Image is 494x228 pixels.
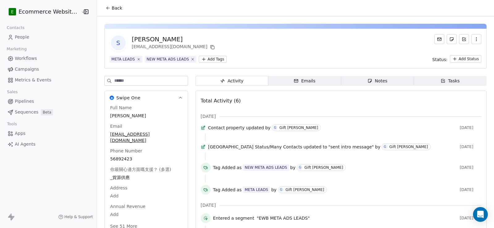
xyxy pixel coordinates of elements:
[286,188,324,192] div: Gift [PERSON_NAME]
[110,211,182,218] span: Add
[112,5,122,11] span: Back
[375,144,380,150] span: by
[41,109,53,115] span: Beta
[441,78,460,84] div: Tasks
[15,98,34,105] span: Pipelines
[4,23,27,32] span: Contacts
[201,202,216,208] span: [DATE]
[111,35,126,50] span: S
[4,119,19,129] span: Tools
[19,8,79,16] span: Ecommerce Website Builder
[110,113,182,119] span: [PERSON_NAME]
[460,144,481,149] span: [DATE]
[5,128,92,139] a: Apps
[279,126,318,130] div: Gift [PERSON_NAME]
[5,53,92,64] a: Workflows
[237,187,242,193] span: as
[147,56,189,62] div: NEW META ADS LEADS
[111,56,135,62] div: META LEADS
[132,35,216,44] div: [PERSON_NAME]
[4,87,20,97] span: Sales
[4,44,29,54] span: Marketing
[11,9,14,15] span: E
[201,113,216,119] span: [DATE]
[450,55,481,63] button: Add Status
[105,91,188,105] button: Swipe OneSwipe One
[280,187,283,192] div: G
[109,166,172,172] span: 你最關心邊方面嘅支援？ (多選)
[110,96,114,100] img: Swipe One
[15,34,29,40] span: People
[299,165,301,170] div: G
[5,64,92,74] a: Campaigns
[201,98,241,104] span: Total Activity (6)
[110,193,182,199] span: Add
[110,131,182,143] span: [EMAIL_ADDRESS][DOMAIN_NAME]
[237,164,242,171] span: as
[213,187,236,193] span: Tag Added
[265,125,270,131] span: by
[304,144,327,150] span: updated to
[5,107,92,117] a: SequencesBeta
[5,139,92,149] a: AI Agents
[15,130,26,137] span: Apps
[460,216,481,221] span: [DATE]
[15,55,37,62] span: Workflows
[257,215,310,221] span: "EWB META ADS LEADS"
[109,123,124,129] span: Email
[7,6,77,17] button: EEcommerce Website Builder
[460,125,481,130] span: [DATE]
[208,144,302,150] span: [GEOGRAPHIC_DATA] Status/Many Contacts
[5,96,92,106] a: Pipelines
[65,214,93,219] span: Help & Support
[432,56,447,63] span: Status:
[460,187,481,192] span: [DATE]
[226,125,264,131] span: property updated
[460,165,481,170] span: [DATE]
[290,164,295,171] span: by
[367,78,387,84] div: Notes
[109,105,133,111] span: Full Name
[329,144,374,150] span: "sent intro message"
[109,203,147,209] span: Annual Revenue
[213,215,254,221] span: Entered a segment
[245,187,268,193] div: META LEADS
[58,214,93,219] a: Help & Support
[116,95,140,101] span: Swipe One
[109,148,144,154] span: Phone Number
[199,56,227,63] button: Add Tags
[110,174,182,180] span: _貨源供應
[15,109,38,115] span: Sequences
[208,125,225,131] span: Contact
[245,165,287,170] div: NEW META ADS LEADS
[15,141,36,147] span: AI Agents
[15,77,51,83] span: Metrics & Events
[389,145,428,149] div: Gift [PERSON_NAME]
[294,78,315,84] div: Emails
[213,164,236,171] span: Tag Added
[15,66,39,73] span: Campaigns
[384,144,386,149] div: G
[5,75,92,85] a: Metrics & Events
[110,156,182,162] span: 56892423
[271,187,276,193] span: by
[132,44,216,51] div: [EMAIL_ADDRESS][DOMAIN_NAME]
[109,185,129,191] span: Address
[5,32,92,42] a: People
[274,125,276,130] div: G
[473,207,488,222] div: Open Intercom Messenger
[102,2,126,14] button: Back
[304,165,343,170] div: Gift [PERSON_NAME]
